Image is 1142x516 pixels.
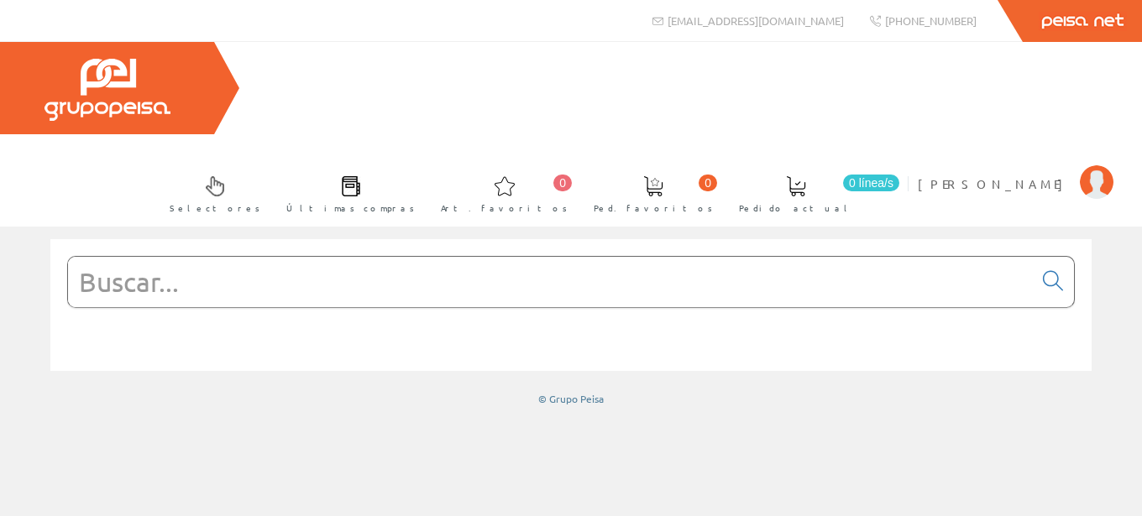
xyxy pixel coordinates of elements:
[50,392,1092,406] div: © Grupo Peisa
[170,200,260,216] span: Selectores
[918,175,1071,192] span: [PERSON_NAME]
[594,200,713,216] span: Ped. favoritos
[885,13,977,28] span: [PHONE_NUMBER]
[441,200,568,216] span: Art. favoritos
[843,175,899,191] span: 0 línea/s
[668,13,844,28] span: [EMAIL_ADDRESS][DOMAIN_NAME]
[270,162,423,223] a: Últimas compras
[553,175,572,191] span: 0
[918,162,1113,178] a: [PERSON_NAME]
[699,175,717,191] span: 0
[153,162,269,223] a: Selectores
[286,200,415,216] span: Últimas compras
[68,257,1033,307] input: Buscar...
[45,59,170,121] img: Grupo Peisa
[739,200,853,216] span: Pedido actual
